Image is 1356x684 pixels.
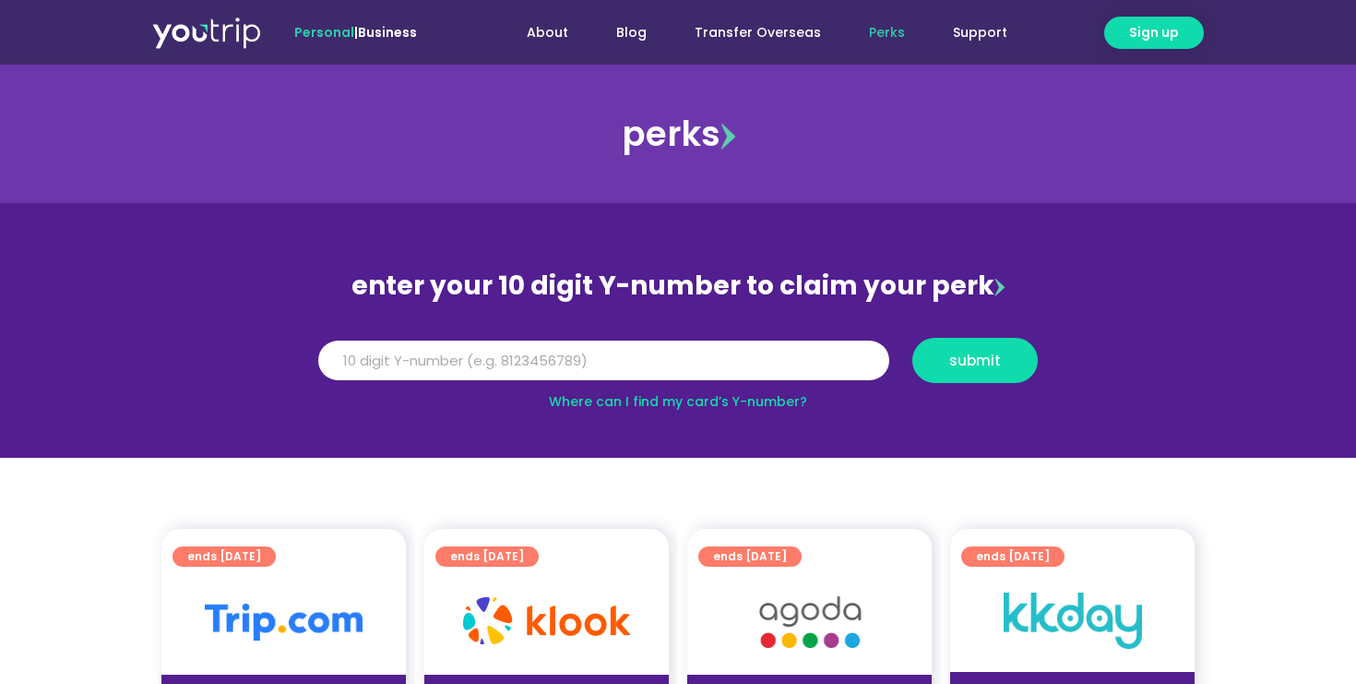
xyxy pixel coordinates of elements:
[1104,17,1204,49] a: Sign up
[713,546,787,567] span: ends [DATE]
[1129,23,1179,42] span: Sign up
[435,546,539,567] a: ends [DATE]
[698,546,802,567] a: ends [DATE]
[450,546,524,567] span: ends [DATE]
[912,338,1038,383] button: submit
[929,16,1031,50] a: Support
[294,23,417,42] span: |
[961,546,1065,567] a: ends [DATE]
[845,16,929,50] a: Perks
[294,23,354,42] span: Personal
[467,16,1031,50] nav: Menu
[318,341,889,381] input: 10 digit Y-number (e.g. 8123456789)
[172,546,276,567] a: ends [DATE]
[187,546,261,567] span: ends [DATE]
[309,262,1047,310] div: enter your 10 digit Y-number to claim your perk
[549,392,807,411] a: Where can I find my card’s Y-number?
[318,338,1038,397] form: Y Number
[503,16,592,50] a: About
[358,23,417,42] a: Business
[671,16,845,50] a: Transfer Overseas
[592,16,671,50] a: Blog
[976,546,1050,567] span: ends [DATE]
[949,354,1001,367] span: submit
